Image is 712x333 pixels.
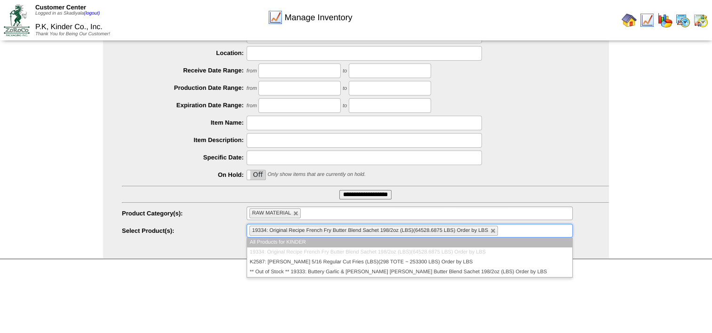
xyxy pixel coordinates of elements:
span: Manage Inventory [285,13,352,23]
li: All Products for KINDER [247,238,572,247]
img: calendarinout.gif [693,13,708,28]
span: to [343,103,347,109]
img: line_graph.gif [268,10,283,25]
div: OnOff [247,170,266,180]
span: Customer Center [35,4,86,11]
label: Production Date Range: [122,84,247,91]
span: Logged in as Skadiyala [35,11,100,16]
span: P.K, Kinder Co., Inc. [35,23,103,31]
label: Product Category(s): [122,210,247,217]
span: 19334: Original Recipe French Fry Butter Blend Sachet 198/2oz (LBS)(64528.6875 LBS) Order by LBS [252,228,488,233]
span: Thank You for Being Our Customer! [35,32,110,37]
img: home.gif [622,13,637,28]
img: ZoRoCo_Logo(Green%26Foil)%20jpg.webp [4,4,30,36]
img: graph.gif [657,13,672,28]
label: Item Name: [122,119,247,126]
label: Expiration Date Range: [122,102,247,109]
li: 19334: Original Recipe French Fry Butter Blend Sachet 198/2oz (LBS)(64528.6875 LBS) Order by LBS [247,247,572,257]
span: RAW MATERIAL [252,210,291,216]
img: calendarprod.gif [675,13,690,28]
span: to [343,68,347,74]
a: (logout) [84,11,100,16]
label: Location: [122,49,247,56]
span: to [343,86,347,91]
li: ** Out of Stock ** 19333: Buttery Garlic & [PERSON_NAME] [PERSON_NAME] Butter Blend Sachet 198/2o... [247,267,572,277]
label: Receive Date Range: [122,67,247,74]
label: Off [247,170,265,180]
span: from [247,68,257,74]
label: On Hold: [122,171,247,178]
span: from [247,103,257,109]
label: Item Description: [122,136,247,143]
span: from [247,86,257,91]
label: Specific Date: [122,154,247,161]
img: line_graph.gif [640,13,655,28]
label: Select Product(s): [122,227,247,234]
li: K2587: [PERSON_NAME] 5/16 Regular Cut Fries (LBS)(298 TOTE ~ 253300 LBS) Order by LBS [247,257,572,267]
span: Only show items that are currently on hold. [267,172,365,177]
